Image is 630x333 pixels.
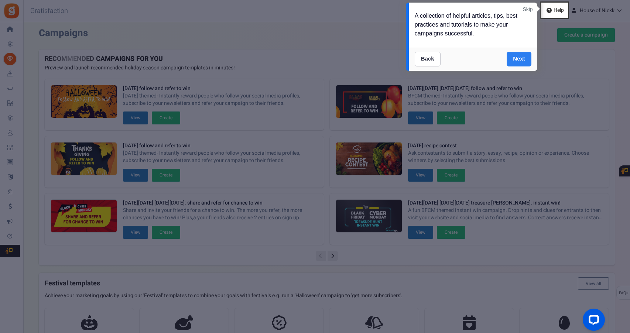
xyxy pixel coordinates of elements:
[415,52,441,66] a: Back
[507,52,531,66] a: Next
[409,3,537,47] div: A collection of helpful articles, tips, best practices and tutorials to make your campaigns succe...
[523,6,533,13] a: Skip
